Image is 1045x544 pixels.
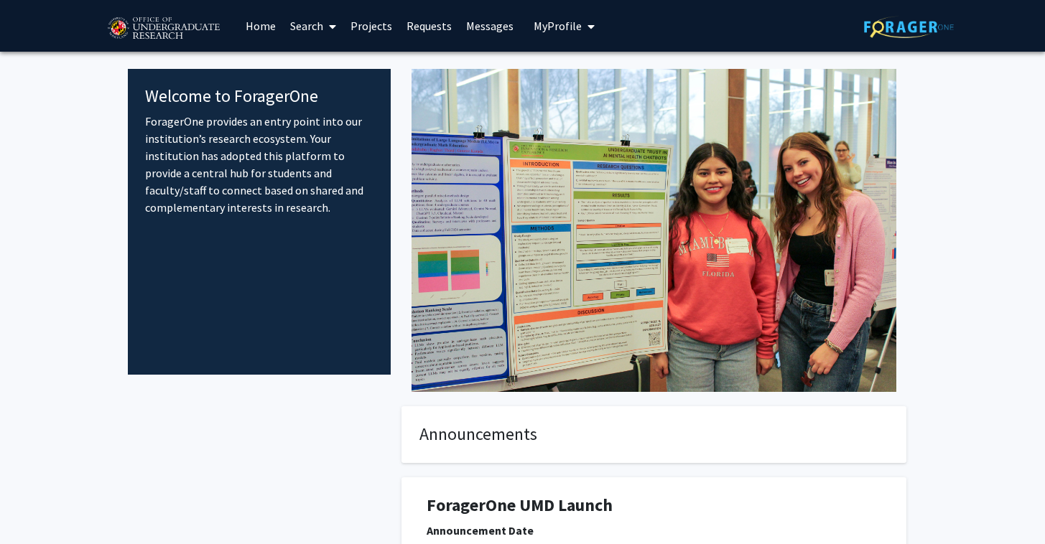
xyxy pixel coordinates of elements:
a: Home [238,1,283,51]
p: ForagerOne provides an entry point into our institution’s research ecosystem. Your institution ha... [145,113,374,216]
div: Announcement Date [427,522,881,539]
a: Projects [343,1,399,51]
img: Cover Image [412,69,896,392]
a: Search [283,1,343,51]
img: University of Maryland Logo [103,11,224,47]
h4: Welcome to ForagerOne [145,86,374,107]
a: Requests [399,1,459,51]
img: ForagerOne Logo [864,16,954,38]
h4: Announcements [419,424,888,445]
h1: ForagerOne UMD Launch [427,495,881,516]
span: My Profile [534,19,582,33]
a: Messages [459,1,521,51]
iframe: Chat [11,479,61,533]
